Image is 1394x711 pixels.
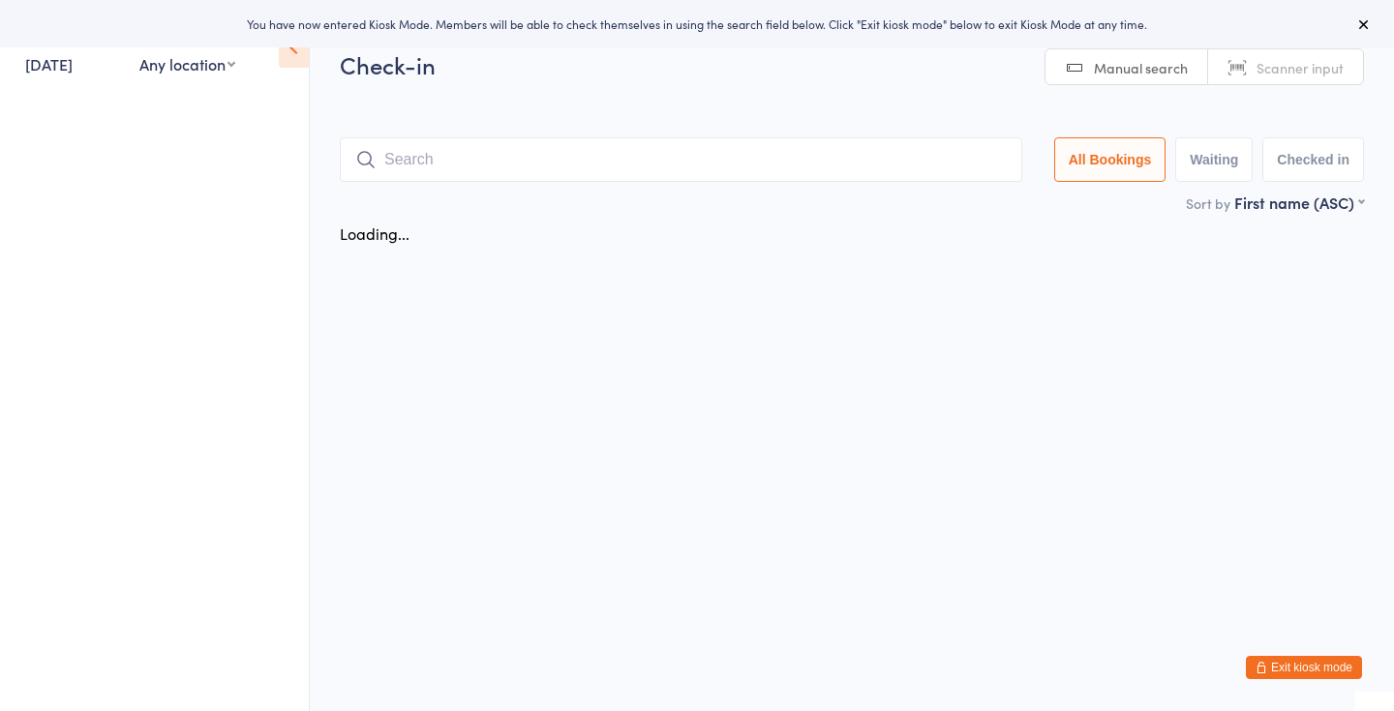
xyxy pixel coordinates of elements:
button: All Bookings [1054,137,1167,182]
button: Checked in [1262,137,1364,182]
input: Search [340,137,1022,182]
div: First name (ASC) [1234,192,1364,213]
button: Waiting [1175,137,1253,182]
a: [DATE] [25,53,73,74]
label: Sort by [1186,193,1230,213]
div: You have now entered Kiosk Mode. Members will be able to check themselves in using the search fie... [31,15,1363,32]
h2: Check-in [340,48,1364,80]
span: Scanner input [1257,58,1344,77]
span: Manual search [1094,58,1188,77]
div: Loading... [340,222,409,244]
div: Any location [139,53,235,74]
button: Exit kiosk mode [1246,656,1362,679]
